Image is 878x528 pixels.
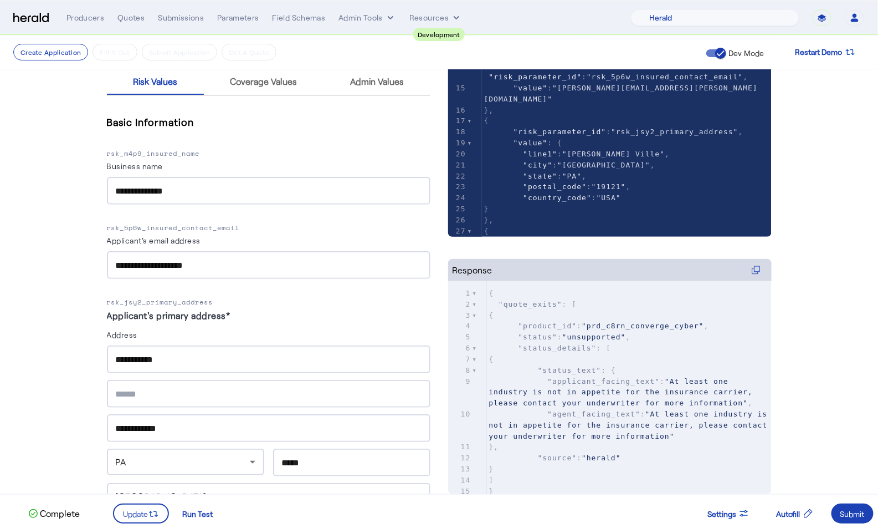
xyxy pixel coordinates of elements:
span: "rsk_jsy2_primary_address" [611,128,738,136]
h5: Basic Information [107,114,430,130]
span: } [489,487,494,495]
span: "status_details" [518,344,596,352]
span: : [484,84,758,103]
button: Submit Application [142,44,217,60]
label: Business name [107,161,163,171]
span: : [ [489,344,612,352]
span: "19121" [592,182,626,191]
span: { [489,289,494,297]
div: Response [453,263,492,277]
button: Run Test [173,504,222,524]
span: "line1" [523,150,557,158]
span: "herald" [582,454,621,462]
button: Update [113,504,169,524]
button: Submit [831,504,874,524]
span: "USA" [597,194,621,202]
button: Resources dropdown menu [409,12,462,23]
span: "unsupported" [562,333,626,341]
div: Field Schemas [273,12,326,23]
herald-code-block: Response [448,259,772,472]
span: "prd_c8rn_converge_cyber" [582,322,704,330]
span: : , [489,322,709,330]
p: Complete [38,507,80,520]
button: Get A Quote [222,44,276,60]
span: PA [116,456,126,467]
span: "risk_parameter_id" [489,73,582,81]
div: 10 [448,409,473,420]
div: 19 [448,138,468,149]
span: "state" [523,172,557,180]
span: "quote_exits" [499,300,562,308]
span: "value" [513,139,547,147]
span: }, [484,106,494,114]
span: "applicant_facing_text" [547,377,660,385]
button: Settings [699,504,758,524]
div: 3 [448,310,473,321]
div: 24 [448,192,468,204]
img: Herald Logo [13,13,49,23]
div: 15 [448,83,468,94]
button: Create Application [13,44,88,60]
label: Address [107,330,138,339]
div: 12 [448,453,473,464]
span: } [484,205,489,213]
p: rsk_m4p9_insured_name [107,148,430,159]
div: 15 [448,486,473,497]
div: 23 [448,181,468,192]
div: Development [413,28,465,41]
label: Dev Mode [726,48,764,59]
p: rsk_5p6w_insured_contact_email [107,222,430,233]
div: 8 [448,365,473,376]
span: : , [484,150,670,158]
span: }, [489,443,499,451]
span: } [489,465,494,473]
button: Restart Demo [787,42,865,62]
button: Autofill [767,504,823,524]
div: Submissions [158,12,204,23]
span: Update [123,508,148,520]
div: 2 [448,299,473,310]
span: Settings [707,508,736,520]
div: 25 [448,204,468,215]
span: "source" [538,454,577,462]
span: : , [489,333,631,341]
div: 11 [448,441,473,453]
div: 26 [448,215,468,226]
span: "rsk_5p6w_insured_contact_email" [587,73,743,81]
button: Fill it Out [93,44,137,60]
span: Admin Values [350,77,404,86]
span: : [ [489,300,577,308]
span: Coverage Values [230,77,297,86]
div: Producers [66,12,104,23]
span: "[GEOGRAPHIC_DATA]" [557,161,650,169]
span: : , [484,172,587,180]
span: : [489,454,621,462]
span: : , [484,182,631,191]
div: 27 [448,226,468,237]
span: "postal_code" [523,182,587,191]
span: Restart Demo [795,45,843,59]
div: 28 [448,236,468,247]
div: Submit [840,508,865,520]
span: Autofill [776,508,800,520]
div: 4 [448,321,473,332]
span: "At least one industry is not in appetite for the insurance carrier, please contact your underwri... [489,410,773,440]
p: rsk_jsy2_primary_address [107,297,430,308]
span: : { [484,139,562,147]
span: { [484,227,489,235]
span: "At least one industry is not in appetite for the insurance carrier, please contact your underwri... [489,377,758,408]
div: 22 [448,171,468,182]
span: { [489,311,494,319]
span: { [484,116,489,125]
span: "value" [513,84,547,92]
span: "city" [523,161,552,169]
div: 9 [448,376,473,387]
span: : , [484,128,743,136]
span: "status_text" [538,366,602,374]
div: 13 [448,464,473,475]
div: 7 [448,354,473,365]
span: : , [484,161,655,169]
span: { [489,355,494,363]
label: Applicant's primary address* [107,310,230,321]
span: "country_code" [523,194,592,202]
